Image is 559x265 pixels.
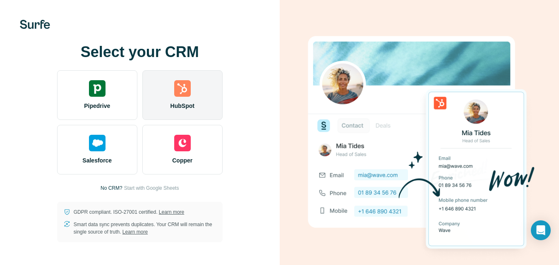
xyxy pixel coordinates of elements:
p: No CRM? [101,184,122,192]
img: Surfe's logo [20,20,50,29]
button: Start with Google Sheets [124,184,179,192]
img: HUBSPOT image [303,23,535,263]
img: salesforce's logo [89,135,106,151]
p: GDPR compliant. ISO-27001 certified. [74,208,184,216]
span: Copper [172,156,192,165]
a: Learn more [159,209,184,215]
img: copper's logo [174,135,191,151]
div: Open Intercom Messenger [531,220,551,240]
span: Pipedrive [84,102,110,110]
h1: Select your CRM [57,44,223,60]
img: pipedrive's logo [89,80,106,97]
span: HubSpot [170,102,194,110]
img: hubspot's logo [174,80,191,97]
span: Salesforce [82,156,112,165]
p: Smart data sync prevents duplicates. Your CRM will remain the single source of truth. [74,221,216,236]
a: Learn more [122,229,148,235]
